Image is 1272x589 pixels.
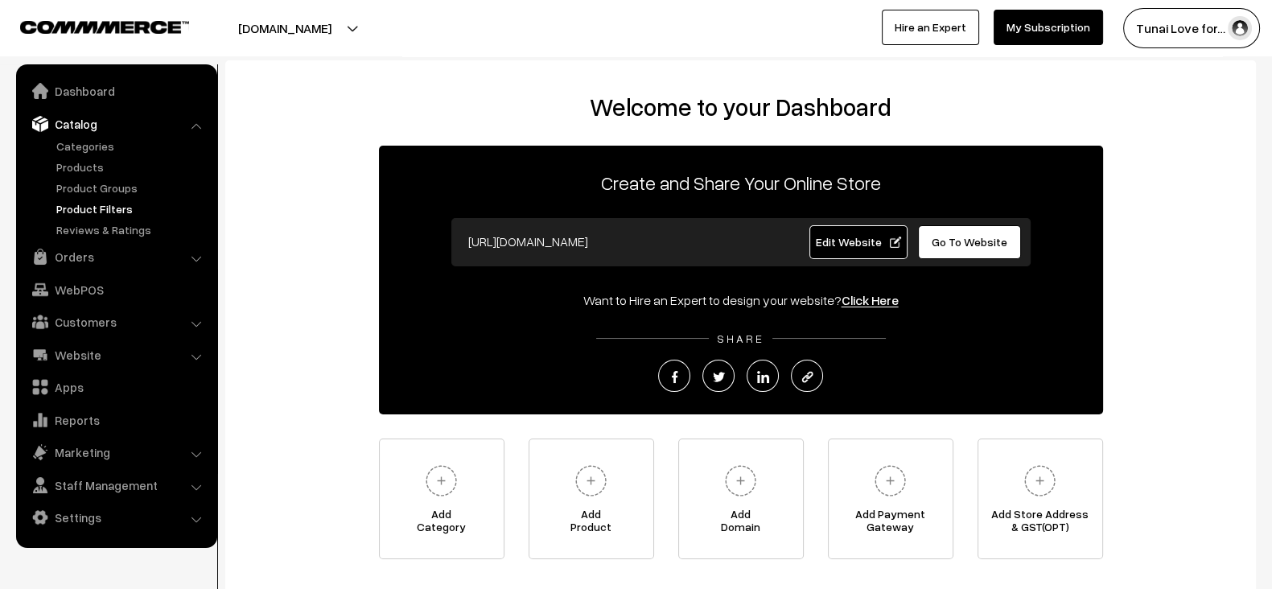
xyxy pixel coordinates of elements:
a: Reports [20,406,212,435]
a: Orders [20,242,212,271]
a: Hire an Expert [882,10,979,45]
a: Add PaymentGateway [828,439,953,559]
img: plus.svg [718,459,763,503]
span: Add Payment Gateway [829,508,953,540]
a: Catalog [20,109,212,138]
span: Add Product [529,508,653,540]
img: user [1228,16,1252,40]
span: Edit Website [815,235,901,249]
div: Want to Hire an Expert to design your website? [379,290,1103,310]
img: plus.svg [1018,459,1062,503]
a: Staff Management [20,471,212,500]
a: Products [52,159,212,175]
span: Add Store Address & GST(OPT) [978,508,1102,540]
a: Marketing [20,438,212,467]
img: COMMMERCE [20,21,189,33]
a: Edit Website [809,225,908,259]
a: Apps [20,373,212,402]
a: Dashboard [20,76,212,105]
a: Categories [52,138,212,154]
span: Add Category [380,508,504,540]
img: plus.svg [569,459,613,503]
a: Product Filters [52,200,212,217]
a: Add Store Address& GST(OPT) [978,439,1103,559]
a: Click Here [842,292,899,308]
a: WebPOS [20,275,212,304]
a: AddProduct [529,439,654,559]
h2: Welcome to your Dashboard [241,93,1240,122]
button: [DOMAIN_NAME] [182,8,388,48]
span: Go To Website [932,235,1007,249]
a: Website [20,340,212,369]
a: AddDomain [678,439,804,559]
button: Tunai Love for… [1123,8,1260,48]
span: Add Domain [679,508,803,540]
a: COMMMERCE [20,16,161,35]
p: Create and Share Your Online Store [379,168,1103,197]
a: Product Groups [52,179,212,196]
a: AddCategory [379,439,504,559]
span: SHARE [709,332,772,345]
a: Go To Website [918,225,1022,259]
img: plus.svg [419,459,463,503]
a: Reviews & Ratings [52,221,212,238]
img: plus.svg [868,459,912,503]
a: Settings [20,503,212,532]
a: My Subscription [994,10,1103,45]
a: Customers [20,307,212,336]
